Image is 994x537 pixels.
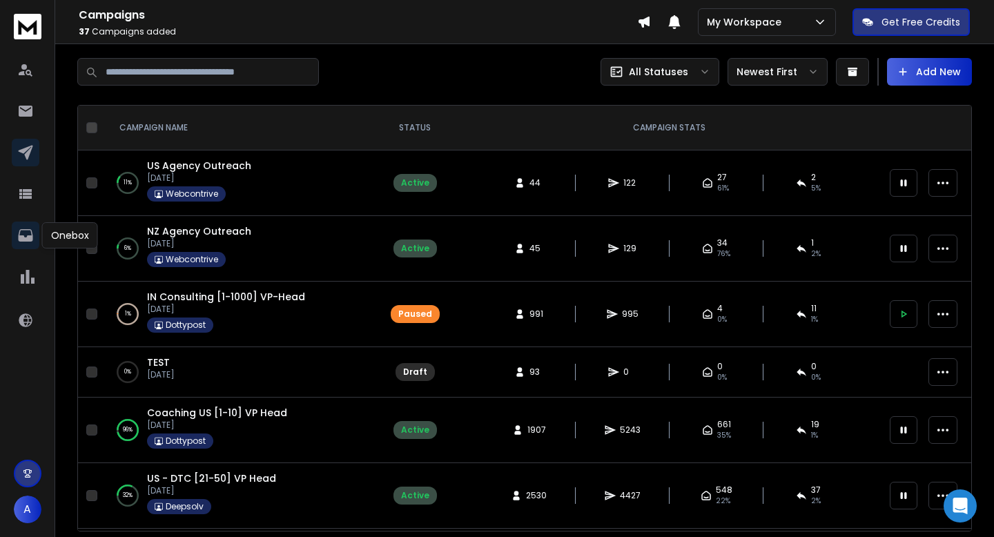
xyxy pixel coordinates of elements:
[147,369,175,380] p: [DATE]
[716,485,732,496] span: 548
[717,314,727,325] span: 0 %
[629,65,688,79] p: All Statuses
[811,361,817,372] span: 0
[401,177,429,188] div: Active
[79,26,637,37] p: Campaigns added
[147,238,251,249] p: [DATE]
[529,367,543,378] span: 93
[42,222,98,248] div: Onebox
[79,7,637,23] h1: Campaigns
[123,423,133,437] p: 96 %
[811,237,814,248] span: 1
[147,290,305,304] a: IN Consulting [1-1000] VP-Head
[147,406,287,420] a: Coaching US [1-10] VP Head
[103,106,373,150] th: CAMPAIGN NAME
[811,430,818,441] span: 1 %
[401,490,429,501] div: Active
[811,496,821,507] span: 2 %
[147,355,170,369] a: TEST
[456,106,881,150] th: CAMPAIGN STATS
[811,485,821,496] span: 37
[529,177,543,188] span: 44
[717,248,730,260] span: 76 %
[529,243,543,254] span: 45
[147,304,305,315] p: [DATE]
[623,367,637,378] span: 0
[14,14,41,39] img: logo
[103,463,373,529] td: 32%US - DTC [21-50] VP Head[DATE]Deepsolv
[147,173,251,184] p: [DATE]
[526,490,547,501] span: 2530
[14,496,41,523] button: A
[373,106,456,150] th: STATUS
[147,485,276,496] p: [DATE]
[124,365,131,379] p: 0 %
[403,367,427,378] div: Draft
[147,471,276,485] a: US - DTC [21-50] VP Head
[717,172,727,183] span: 27
[728,58,828,86] button: Newest First
[707,15,787,29] p: My Workspace
[717,237,728,248] span: 34
[811,314,818,325] span: 1 %
[529,309,543,320] span: 991
[811,419,819,430] span: 19
[103,398,373,463] td: 96%Coaching US [1-10] VP Head[DATE]Dottypost
[944,489,977,523] div: Open Intercom Messenger
[717,361,723,372] span: 0
[166,501,204,512] p: Deepsolv
[717,183,729,194] span: 61 %
[398,309,432,320] div: Paused
[125,307,131,321] p: 1 %
[166,436,206,447] p: Dottypost
[811,372,821,383] span: 0%
[103,347,373,398] td: 0%TEST[DATE]
[623,243,637,254] span: 129
[620,424,641,436] span: 5243
[811,303,817,314] span: 11
[716,496,730,507] span: 22 %
[620,490,641,501] span: 4427
[881,15,960,29] p: Get Free Credits
[622,309,639,320] span: 995
[147,159,251,173] a: US Agency Outreach
[887,58,972,86] button: Add New
[124,176,132,190] p: 11 %
[717,419,731,430] span: 661
[401,424,429,436] div: Active
[123,489,133,502] p: 32 %
[166,320,206,331] p: Dottypost
[79,26,90,37] span: 37
[717,372,727,383] span: 0%
[103,150,373,216] td: 11%US Agency Outreach[DATE]Webcontrive
[811,183,821,194] span: 5 %
[124,242,131,255] p: 6 %
[103,216,373,282] td: 6%NZ Agency Outreach[DATE]Webcontrive
[717,430,731,441] span: 35 %
[147,224,251,238] a: NZ Agency Outreach
[527,424,546,436] span: 1907
[401,243,429,254] div: Active
[811,248,821,260] span: 2 %
[166,254,218,265] p: Webcontrive
[717,303,723,314] span: 4
[166,188,218,199] p: Webcontrive
[147,420,287,431] p: [DATE]
[103,282,373,347] td: 1%IN Consulting [1-1000] VP-Head[DATE]Dottypost
[811,172,816,183] span: 2
[852,8,970,36] button: Get Free Credits
[623,177,637,188] span: 122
